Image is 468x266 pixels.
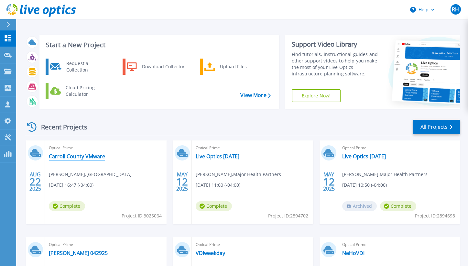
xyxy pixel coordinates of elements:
a: Live Optics [DATE] [342,153,386,160]
a: VDIweekday [196,250,225,256]
span: [PERSON_NAME] , [GEOGRAPHIC_DATA] [49,171,132,178]
span: Optical Prime [49,144,163,151]
span: Optical Prime [196,241,310,248]
span: [PERSON_NAME] , Major Health Partners [196,171,281,178]
a: Cloud Pricing Calculator [46,83,112,99]
a: NeHoVDI [342,250,365,256]
a: Live Optics [DATE] [196,153,239,160]
div: Download Collector [139,60,188,73]
a: View More [240,92,270,98]
div: Request a Collection [63,60,110,73]
span: Project ID: 2894698 [415,212,455,219]
a: [PERSON_NAME] 042925 [49,250,108,256]
a: Request a Collection [46,59,112,75]
span: Complete [196,201,232,211]
span: Project ID: 2894702 [268,212,308,219]
div: Support Video Library [292,40,379,49]
span: 12 [323,179,335,184]
h3: Start a New Project [46,41,270,49]
a: Download Collector [123,59,189,75]
span: [DATE] 16:47 (-04:00) [49,182,93,189]
span: 12 [176,179,188,184]
a: Explore Now! [292,89,341,102]
a: All Projects [413,120,460,134]
div: Cloud Pricing Calculator [62,84,110,97]
span: Project ID: 3025064 [122,212,162,219]
div: AUG 2025 [29,170,41,194]
span: Optical Prime [196,144,310,151]
div: Find tutorials, instructional guides and other support videos to help you make the most of your L... [292,51,379,77]
div: MAY 2025 [176,170,188,194]
span: [DATE] 11:00 (-04:00) [196,182,240,189]
span: Complete [49,201,85,211]
span: Optical Prime [342,241,456,248]
a: Carroll County VMware [49,153,105,160]
div: Recent Projects [25,119,96,135]
a: Upload Files [200,59,266,75]
span: Complete [380,201,416,211]
span: Optical Prime [342,144,456,151]
div: Upload Files [217,60,265,73]
span: Optical Prime [49,241,163,248]
span: 22 [29,179,41,184]
span: [PERSON_NAME] , Major Health Partners [342,171,428,178]
span: RH [452,7,459,12]
span: Archived [342,201,377,211]
div: MAY 2025 [323,170,335,194]
span: [DATE] 10:50 (-04:00) [342,182,387,189]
